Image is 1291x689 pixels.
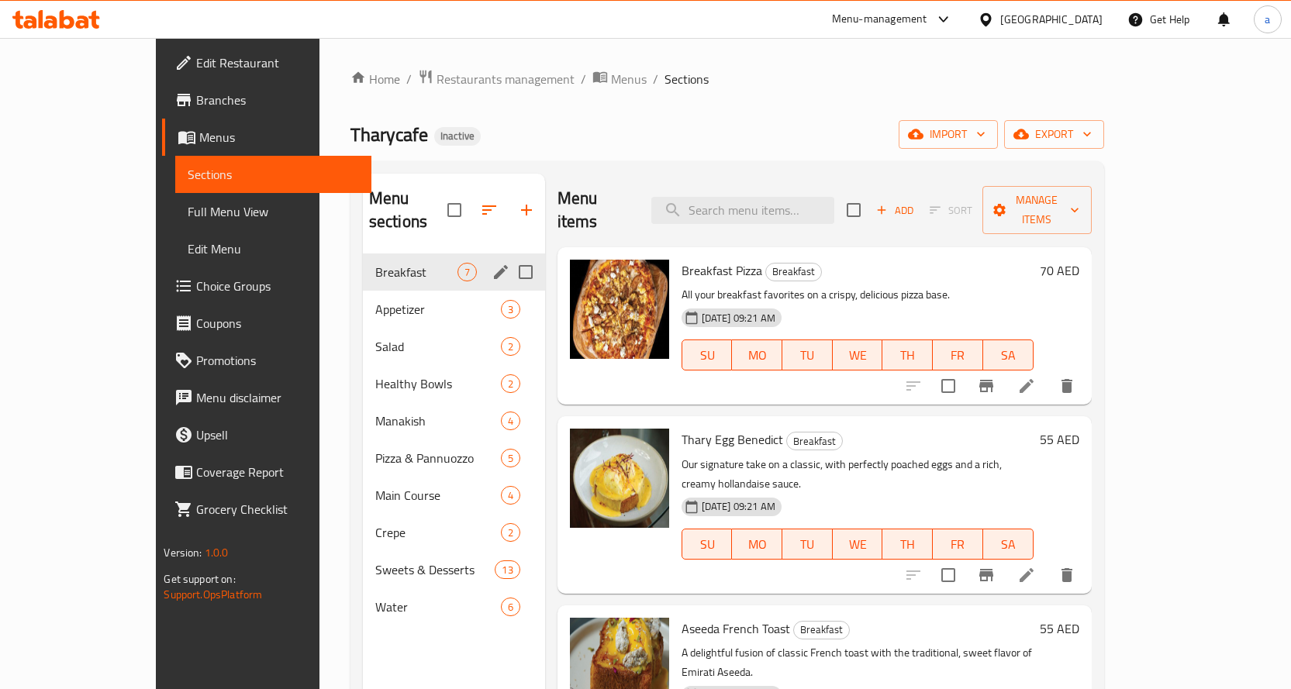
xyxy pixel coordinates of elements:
span: SA [989,533,1027,556]
div: items [501,523,520,542]
span: TH [889,344,927,367]
div: Appetizer3 [363,291,545,328]
span: Breakfast Pizza [682,259,762,282]
p: Our signature take on a classic, with perfectly poached eggs and a rich, creamy hollandaise sauce. [682,455,1034,494]
button: import [899,120,998,149]
a: Edit Restaurant [162,44,371,81]
h2: Menu sections [369,187,447,233]
div: Menu-management [832,10,927,29]
button: Add section [508,191,545,229]
button: SA [983,529,1034,560]
button: WE [833,529,883,560]
div: items [457,263,477,281]
span: Menu disclaimer [196,388,359,407]
span: Breakfast [375,263,457,281]
img: Breakfast Pizza [570,260,669,359]
span: TU [789,533,827,556]
span: Restaurants management [437,70,575,88]
a: Coupons [162,305,371,342]
span: SU [689,533,727,556]
span: 6 [502,600,520,615]
span: Salad [375,337,501,356]
li: / [653,70,658,88]
div: Breakfast [786,432,843,450]
a: Support.OpsPlatform [164,584,262,605]
h2: Menu items [557,187,633,233]
span: 13 [495,563,519,577]
span: Select all sections [438,194,471,226]
span: a [1265,11,1270,28]
div: Crepe [375,523,501,542]
span: Menus [199,128,359,146]
div: Sweets & Desserts13 [363,551,545,588]
a: Menus [162,119,371,156]
div: Crepe2 [363,514,545,551]
span: Edit Menu [188,239,359,258]
span: [DATE] 09:21 AM [696,499,782,514]
span: Sections [188,165,359,184]
span: Tharycafe [350,117,428,152]
span: FR [939,533,977,556]
div: Manakish4 [363,402,545,439]
span: Manakish [375,412,501,430]
a: Menu disclaimer [162,379,371,416]
span: Sections [664,70,709,88]
a: Upsell [162,416,371,453]
span: Select to update [932,559,965,591]
span: Main Course [375,486,501,505]
button: TH [882,529,933,560]
span: Edit Restaurant [196,53,359,72]
span: Water [375,598,501,616]
span: 5 [502,451,520,466]
button: SU [682,529,733,560]
span: Sweets & Desserts [375,560,495,579]
a: Promotions [162,342,371,379]
button: Manage items [982,186,1091,234]
span: 2 [502,525,520,540]
nav: breadcrumb [350,69,1104,89]
input: search [651,197,834,224]
span: Thary Egg Benedict [682,428,783,451]
button: MO [732,529,782,560]
img: Thary Egg Benedict [570,429,669,528]
span: [DATE] 09:21 AM [696,311,782,326]
span: Menus [611,70,647,88]
span: 2 [502,339,520,354]
span: Manage items [995,191,1079,229]
span: Aseeda French Toast [682,617,790,640]
div: items [501,412,520,430]
span: import [911,125,986,144]
span: Breakfast [787,432,842,450]
span: Select section first [920,198,982,222]
span: 3 [502,302,520,317]
span: Select to update [932,370,965,402]
span: WE [839,533,877,556]
div: items [501,337,520,356]
button: TH [882,339,933,370]
span: WE [839,344,877,367]
span: Choice Groups [196,277,359,295]
div: Main Course4 [363,477,545,514]
button: Add [870,198,920,222]
a: Coverage Report [162,453,371,491]
span: 7 [458,265,476,280]
span: SA [989,344,1027,367]
div: Healthy Bowls2 [363,365,545,402]
a: Menus [592,69,647,89]
a: Restaurants management [418,69,575,89]
div: Salad2 [363,328,545,365]
span: Breakfast [794,621,849,639]
div: items [501,374,520,393]
a: Home [350,70,400,88]
a: Grocery Checklist [162,491,371,528]
button: WE [833,339,883,370]
span: Pizza & Pannuozzo [375,449,501,467]
span: SU [689,344,727,367]
span: MO [738,344,776,367]
a: Edit menu item [1017,566,1036,584]
button: export [1004,120,1104,149]
button: MO [732,339,782,370]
